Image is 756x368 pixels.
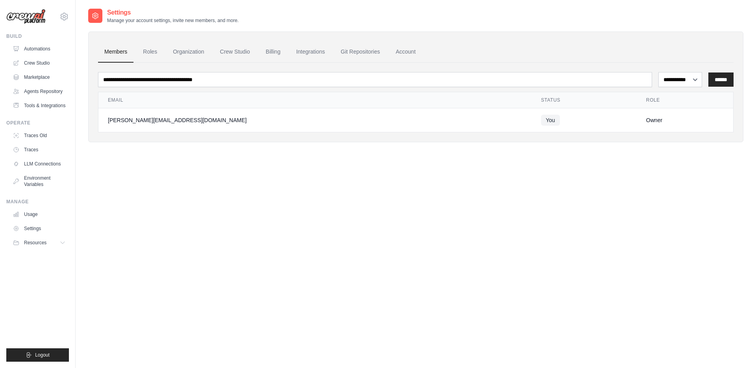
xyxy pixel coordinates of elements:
[259,41,287,63] a: Billing
[9,85,69,98] a: Agents Repository
[389,41,422,63] a: Account
[107,8,239,17] h2: Settings
[9,208,69,221] a: Usage
[646,116,724,124] div: Owner
[9,236,69,249] button: Resources
[541,115,560,126] span: You
[9,43,69,55] a: Automations
[9,57,69,69] a: Crew Studio
[9,99,69,112] a: Tools & Integrations
[98,92,532,108] th: Email
[9,172,69,191] a: Environment Variables
[9,222,69,235] a: Settings
[334,41,386,63] a: Git Repositories
[35,352,50,358] span: Logout
[6,120,69,126] div: Operate
[6,9,46,24] img: Logo
[9,143,69,156] a: Traces
[137,41,163,63] a: Roles
[107,17,239,24] p: Manage your account settings, invite new members, and more.
[6,33,69,39] div: Build
[637,92,733,108] th: Role
[6,348,69,362] button: Logout
[24,240,46,246] span: Resources
[98,41,133,63] a: Members
[9,158,69,170] a: LLM Connections
[532,92,637,108] th: Status
[290,41,331,63] a: Integrations
[9,129,69,142] a: Traces Old
[108,116,522,124] div: [PERSON_NAME][EMAIL_ADDRESS][DOMAIN_NAME]
[214,41,256,63] a: Crew Studio
[6,199,69,205] div: Manage
[9,71,69,84] a: Marketplace
[167,41,210,63] a: Organization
